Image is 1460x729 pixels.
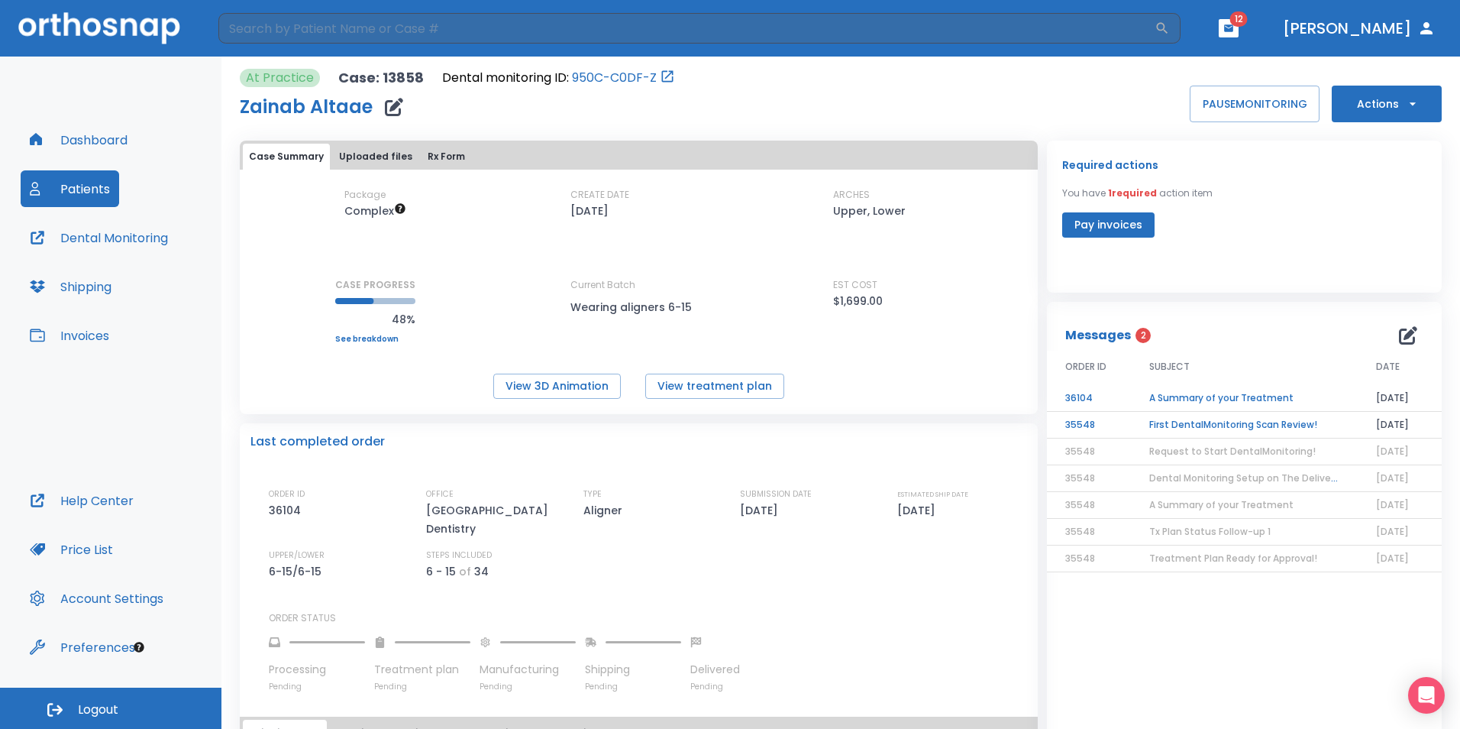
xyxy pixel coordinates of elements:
span: 35548 [1065,552,1095,565]
p: [DATE] [740,501,783,520]
button: Shipping [21,268,121,305]
input: Search by Patient Name or Case # [218,13,1155,44]
span: 35548 [1065,498,1095,511]
p: [DATE] [897,501,941,520]
p: Pending [690,681,740,692]
button: Actions [1332,86,1442,122]
span: 1 required [1108,186,1157,199]
span: Logout [78,701,118,718]
p: Processing [269,662,365,678]
td: [DATE] [1358,412,1442,439]
span: [DATE] [1376,525,1409,538]
p: Pending [585,681,681,692]
p: of [459,562,471,581]
button: Invoices [21,317,118,354]
td: 35548 [1047,412,1131,439]
span: Treatment Plan Ready for Approval! [1149,552,1317,565]
span: 12 [1230,11,1248,27]
p: Aligner [583,501,628,520]
p: ESTIMATED SHIP DATE [897,488,968,501]
p: OFFICE [426,488,454,501]
p: At Practice [246,69,314,87]
p: Dental monitoring ID: [442,69,569,87]
button: Account Settings [21,580,173,617]
p: STEPS INCLUDED [426,549,492,562]
p: Package [344,188,386,202]
a: See breakdown [335,335,415,344]
span: Request to Start DentalMonitoring! [1149,445,1316,458]
button: Patients [21,170,119,207]
button: [PERSON_NAME] [1277,15,1442,42]
span: Dental Monitoring Setup on The Delivery Day [1149,471,1360,484]
button: Help Center [21,482,143,519]
p: CREATE DATE [570,188,629,202]
p: TYPE [583,488,602,501]
td: [DATE] [1358,385,1442,412]
div: tabs [243,144,1035,170]
p: Messages [1065,326,1131,345]
p: Pending [374,681,470,692]
p: 34 [474,562,489,581]
button: PAUSEMONITORING [1190,86,1319,122]
span: SUBJECT [1149,360,1190,374]
p: Required actions [1062,156,1158,174]
span: [DATE] [1376,445,1409,458]
p: ORDER ID [269,488,305,501]
button: View treatment plan [645,374,784,399]
p: Pending [480,681,576,692]
span: 35548 [1065,445,1095,458]
button: Dashboard [21,122,137,158]
div: Tooltip anchor [132,640,146,654]
button: Rx Form [422,144,471,170]
span: A Summary of your Treatment [1149,498,1294,511]
p: Treatment plan [374,662,470,678]
p: Delivered [690,662,740,678]
p: [DATE] [570,202,609,220]
span: DATE [1376,360,1400,374]
button: Dental Monitoring [21,219,177,256]
p: $1,699.00 [833,292,883,310]
td: A Summary of your Treatment [1131,385,1358,412]
p: Manufacturing [480,662,576,678]
p: EST COST [833,278,877,292]
p: CASE PROGRESS [335,278,415,292]
div: Open Intercom Messenger [1408,677,1445,714]
p: UPPER/LOWER [269,549,325,562]
p: 6 - 15 [426,562,456,581]
p: Pending [269,681,365,692]
button: Pay invoices [1062,212,1155,238]
img: Orthosnap [18,12,180,44]
h1: Zainab Altaae [240,98,373,116]
button: Case Summary [243,144,330,170]
span: [DATE] [1376,498,1409,511]
td: First DentalMonitoring Scan Review! [1131,412,1358,439]
button: Preferences [21,629,144,666]
p: 48% [335,310,415,329]
button: Uploaded files [333,144,418,170]
div: Open patient in dental monitoring portal [442,69,675,87]
p: 6-15/6-15 [269,562,327,581]
p: Current Batch [570,278,708,292]
a: 950C-C0DF-Z [572,69,657,87]
p: ARCHES [833,188,870,202]
p: 36104 [269,501,306,520]
p: [GEOGRAPHIC_DATA] Dentistry [426,501,556,538]
span: 35548 [1065,471,1095,484]
p: You have action item [1062,186,1213,200]
p: Last completed order [250,433,385,451]
p: Shipping [585,662,681,678]
button: Price List [21,531,122,568]
span: [DATE] [1376,471,1409,484]
p: Upper, Lower [833,202,906,220]
p: Case: 13858 [338,69,424,87]
span: [DATE] [1376,552,1409,565]
span: Tx Plan Status Follow-up 1 [1149,525,1271,538]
